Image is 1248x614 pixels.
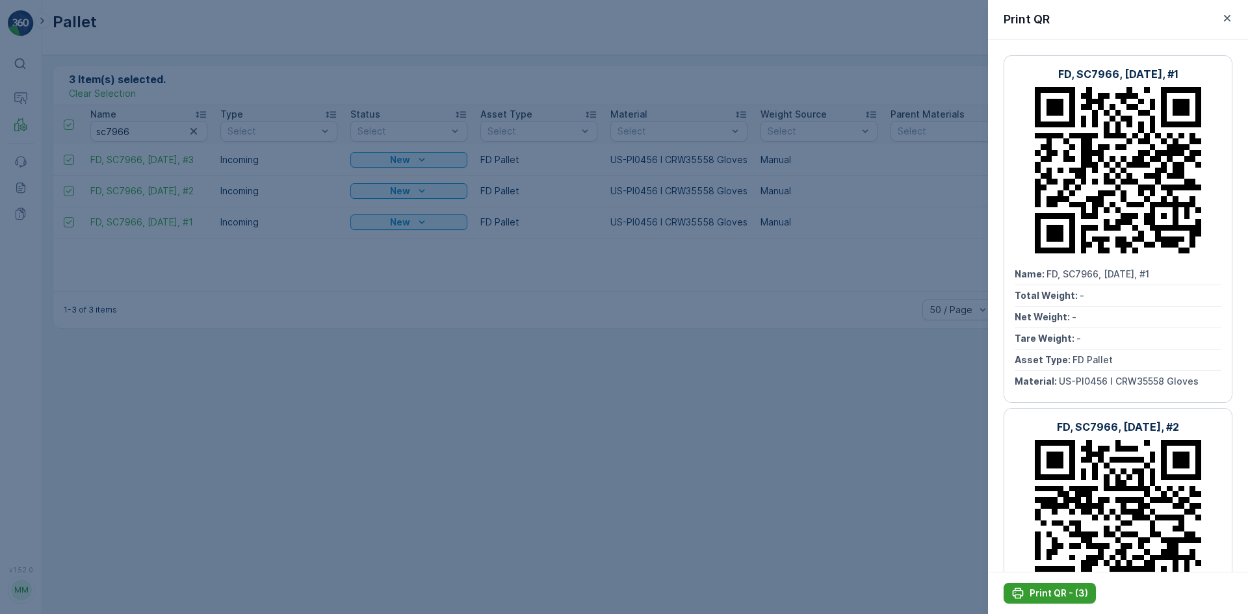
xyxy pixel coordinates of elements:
span: Name : [1015,268,1046,279]
span: - [1080,290,1084,301]
p: FD, SC7966, [DATE], #1 [1058,66,1178,82]
button: Print QR - (3) [1004,583,1096,604]
span: - [1076,333,1081,344]
p: FD, SC7966, [DATE], #2 [1057,419,1179,435]
p: Print QR [1004,10,1050,29]
span: US-PI0456 I CRW35558 Gloves [1059,376,1199,387]
span: Total Weight : [1015,290,1080,301]
span: Material : [1015,376,1059,387]
span: - [1072,311,1076,322]
p: Print QR - (3) [1030,587,1088,600]
span: FD Pallet [1072,354,1113,365]
span: FD, SC7966, [DATE], #1 [1046,268,1149,279]
span: Asset Type : [1015,354,1072,365]
span: Net Weight : [1015,311,1072,322]
span: Tare Weight : [1015,333,1076,344]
